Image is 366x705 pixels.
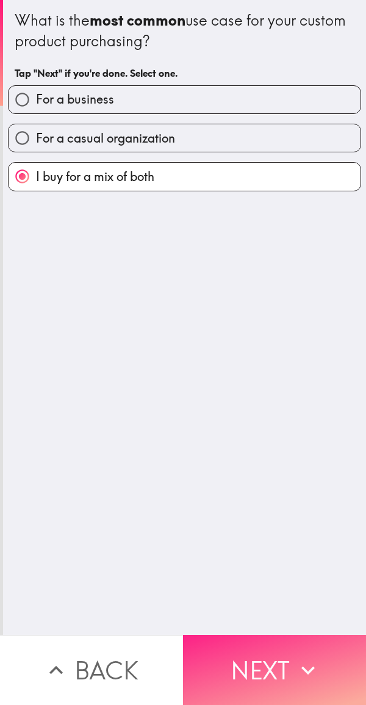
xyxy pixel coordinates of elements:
button: For a casual organization [9,124,361,152]
div: What is the use case for your custom product purchasing? [15,10,354,51]
h6: Tap "Next" if you're done. Select one. [15,66,354,80]
b: most common [90,11,185,29]
button: For a business [9,86,361,113]
span: For a casual organization [36,130,175,147]
button: I buy for a mix of both [9,163,361,190]
span: I buy for a mix of both [36,168,154,185]
button: Next [183,635,366,705]
span: For a business [36,91,114,108]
